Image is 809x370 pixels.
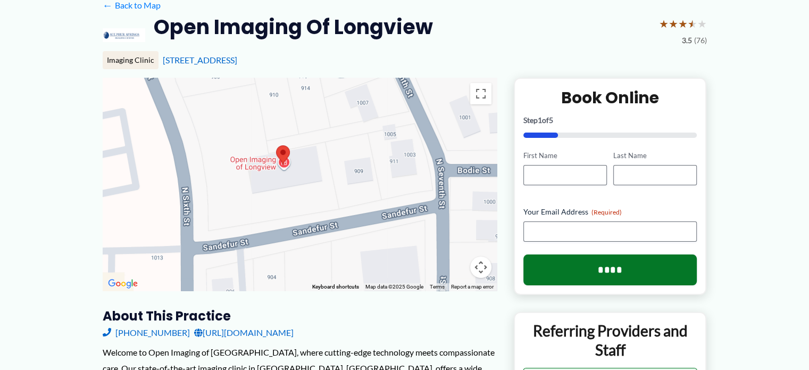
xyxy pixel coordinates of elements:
[613,151,697,161] label: Last Name
[538,116,542,125] span: 1
[103,308,497,324] h3: About this practice
[365,284,423,290] span: Map data ©2025 Google
[682,34,692,47] span: 3.5
[470,257,491,278] button: Map camera controls
[163,55,237,65] a: [STREET_ADDRESS]
[103,325,190,341] a: [PHONE_NUMBER]
[523,117,697,124] p: Step of
[697,14,707,34] span: ★
[312,283,359,291] button: Keyboard shortcuts
[430,284,445,290] a: Terms (opens in new tab)
[154,14,433,40] h2: Open Imaging of Longview
[523,87,697,108] h2: Book Online
[194,325,294,341] a: [URL][DOMAIN_NAME]
[591,208,622,216] span: (Required)
[103,51,159,69] div: Imaging Clinic
[688,14,697,34] span: ★
[105,277,140,291] img: Google
[523,321,698,360] p: Referring Providers and Staff
[523,151,607,161] label: First Name
[549,116,553,125] span: 5
[669,14,678,34] span: ★
[678,14,688,34] span: ★
[694,34,707,47] span: (76)
[470,83,491,104] button: Toggle fullscreen view
[451,284,494,290] a: Report a map error
[105,277,140,291] a: Open this area in Google Maps (opens a new window)
[659,14,669,34] span: ★
[523,207,697,217] label: Your Email Address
